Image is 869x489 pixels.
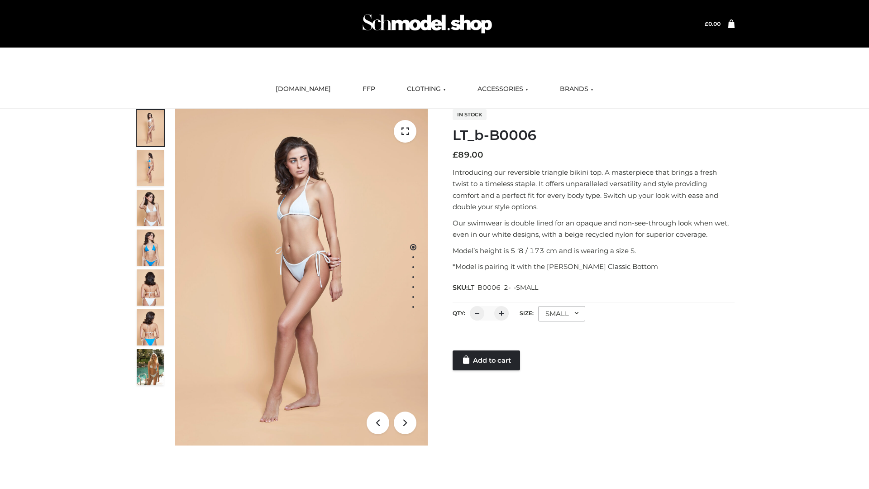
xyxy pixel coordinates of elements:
[468,283,538,292] span: LT_B0006_2-_-SMALL
[453,282,539,293] span: SKU:
[471,79,535,99] a: ACCESSORIES
[453,127,735,144] h1: LT_b-B0006
[137,349,164,385] img: Arieltop_CloudNine_AzureSky2.jpg
[137,150,164,186] img: ArielClassicBikiniTop_CloudNine_AzureSky_OW114ECO_2-scaled.jpg
[453,310,465,316] label: QTY:
[520,310,534,316] label: Size:
[137,230,164,266] img: ArielClassicBikiniTop_CloudNine_AzureSky_OW114ECO_4-scaled.jpg
[553,79,600,99] a: BRANDS
[356,79,382,99] a: FFP
[453,245,735,257] p: Model’s height is 5 ‘8 / 173 cm and is wearing a size S.
[705,20,708,27] span: £
[705,20,721,27] bdi: 0.00
[453,150,483,160] bdi: 89.00
[400,79,453,99] a: CLOTHING
[453,109,487,120] span: In stock
[705,20,721,27] a: £0.00
[137,190,164,226] img: ArielClassicBikiniTop_CloudNine_AzureSky_OW114ECO_3-scaled.jpg
[137,309,164,345] img: ArielClassicBikiniTop_CloudNine_AzureSky_OW114ECO_8-scaled.jpg
[453,150,458,160] span: £
[453,167,735,213] p: Introducing our reversible triangle bikini top. A masterpiece that brings a fresh twist to a time...
[175,109,428,446] img: ArielClassicBikiniTop_CloudNine_AzureSky_OW114ECO_1
[137,110,164,146] img: ArielClassicBikiniTop_CloudNine_AzureSky_OW114ECO_1-scaled.jpg
[359,6,495,42] img: Schmodel Admin 964
[269,79,338,99] a: [DOMAIN_NAME]
[453,350,520,370] a: Add to cart
[453,261,735,273] p: *Model is pairing it with the [PERSON_NAME] Classic Bottom
[137,269,164,306] img: ArielClassicBikiniTop_CloudNine_AzureSky_OW114ECO_7-scaled.jpg
[453,217,735,240] p: Our swimwear is double lined for an opaque and non-see-through look when wet, even in our white d...
[538,306,585,321] div: SMALL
